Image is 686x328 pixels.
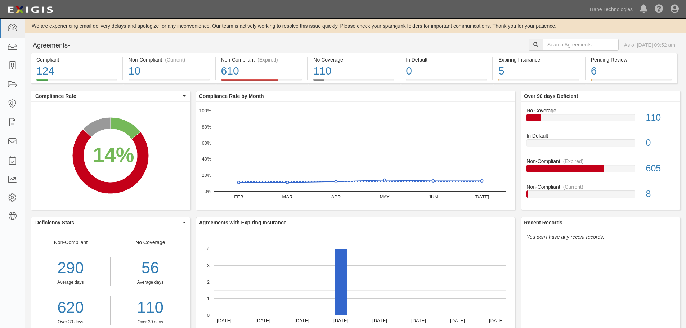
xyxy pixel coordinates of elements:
[36,63,117,79] div: 124
[526,132,675,158] a: In Default0
[591,63,672,79] div: 6
[489,318,504,323] text: [DATE]
[31,296,110,319] a: 620
[333,318,348,323] text: [DATE]
[526,107,675,132] a: No Coverage110
[313,63,394,79] div: 110
[31,257,110,279] div: 290
[526,183,675,203] a: Non-Compliant(Current)8
[31,319,110,325] div: Over 30 days
[655,5,663,14] i: Help Center - Complianz
[116,319,185,325] div: Over 30 days
[217,318,232,323] text: [DATE]
[199,108,211,113] text: 100%
[116,279,185,286] div: Average days
[586,2,636,17] a: Trane Technologies
[474,194,489,199] text: [DATE]
[202,140,211,145] text: 60%
[202,156,211,162] text: 40%
[493,79,585,85] a: Expiring Insurance5
[207,296,210,301] text: 1
[406,56,487,63] div: In Default
[526,158,675,183] a: Non-Compliant(Expired)605
[372,318,387,323] text: [DATE]
[234,194,243,199] text: FEB
[563,158,584,165] div: (Expired)
[207,279,210,285] text: 2
[202,172,211,178] text: 20%
[406,63,487,79] div: 0
[111,239,190,325] div: No Coverage
[207,263,210,268] text: 3
[221,63,302,79] div: 610
[521,158,680,165] div: Non-Compliant
[295,318,309,323] text: [DATE]
[31,91,190,101] button: Compliance Rate
[196,102,515,210] svg: A chart.
[308,79,400,85] a: No Coverage110
[36,56,117,63] div: Compliant
[35,219,181,226] span: Deficiency Stats
[641,188,680,201] div: 8
[331,194,341,199] text: APR
[521,132,680,139] div: In Default
[450,318,465,323] text: [DATE]
[31,239,111,325] div: Non-Compliant
[624,41,675,49] div: As of [DATE] 09:52 am
[123,79,215,85] a: Non-Compliant(Current)10
[524,220,562,225] b: Recent Records
[380,194,390,199] text: MAY
[5,3,55,16] img: logo-5460c22ac91f19d4615b14bd174203de0afe785f0fc80cf4dbbc73dc1793850b.png
[521,107,680,114] div: No Coverage
[31,217,190,228] button: Deficiency Stats
[129,56,210,63] div: Non-Compliant (Current)
[521,183,680,190] div: Non-Compliant
[31,279,110,286] div: Average days
[204,189,211,194] text: 0%
[257,56,278,63] div: (Expired)
[498,63,579,79] div: 5
[256,318,270,323] text: [DATE]
[116,296,185,319] a: 110
[586,79,677,85] a: Pending Review6
[429,194,438,199] text: JUN
[25,22,686,30] div: We are experiencing email delivery delays and apologize for any inconvenience. Our team is active...
[221,56,302,63] div: Non-Compliant (Expired)
[526,234,604,240] em: You don't have any recent records.
[199,220,287,225] b: Agreements with Expiring Insurance
[641,111,680,124] div: 110
[641,162,680,175] div: 605
[116,257,185,279] div: 56
[165,56,185,63] div: (Current)
[207,246,210,252] text: 4
[31,102,190,210] svg: A chart.
[129,63,210,79] div: 10
[563,183,583,190] div: (Current)
[31,39,85,53] button: Agreements
[591,56,672,63] div: Pending Review
[313,56,394,63] div: No Coverage
[543,39,619,51] input: Search Agreements
[524,93,578,99] b: Over 90 days Deficient
[282,194,292,199] text: MAR
[207,313,210,318] text: 0
[411,318,426,323] text: [DATE]
[498,56,579,63] div: Expiring Insurance
[641,136,680,149] div: 0
[31,79,122,85] a: Compliant124
[35,93,181,100] span: Compliance Rate
[202,124,211,130] text: 80%
[199,93,264,99] b: Compliance Rate by Month
[216,79,308,85] a: Non-Compliant(Expired)610
[400,79,492,85] a: In Default0
[93,140,134,170] div: 14%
